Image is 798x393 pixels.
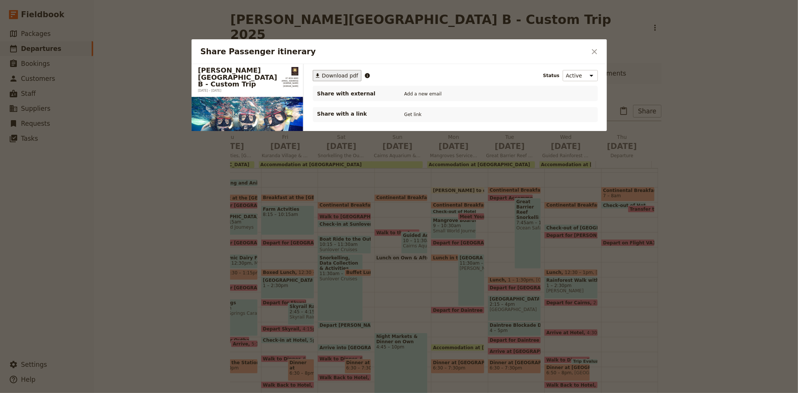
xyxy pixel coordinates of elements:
[281,77,298,79] span: 07 4054 6693
[313,70,362,81] button: ​Download pdf
[201,46,587,57] h2: Share Passenger itinerary
[403,90,444,98] button: Add a new email
[317,90,392,97] span: Share with external
[322,72,358,79] span: Download pdf
[281,80,298,85] a: groups@smallworldjourneys.com.au
[198,89,221,92] span: [DATE] – [DATE]
[403,110,424,119] button: Get link
[588,45,601,58] button: Close dialog
[563,70,598,81] select: Status
[543,73,560,79] span: Status
[317,110,392,118] p: Share with a link
[281,85,298,87] a: https://www.smallworldjourneys.com.au
[198,67,277,87] h1: [PERSON_NAME][GEOGRAPHIC_DATA] B - Custom Trip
